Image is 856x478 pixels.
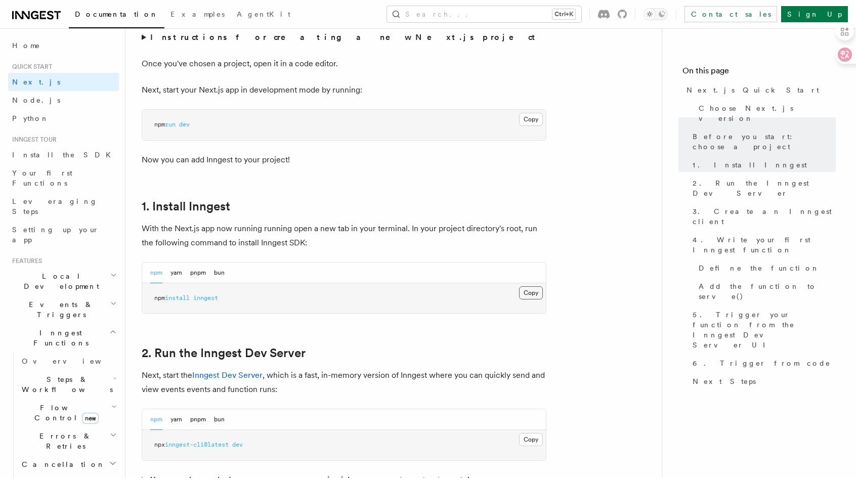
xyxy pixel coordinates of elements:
button: Events & Triggers [8,295,119,324]
a: Setting up your app [8,221,119,249]
a: 1. Install Inngest [142,199,230,213]
span: install [165,294,190,301]
a: Python [8,109,119,127]
span: npm [154,121,165,128]
button: Search...Ctrl+K [387,6,581,22]
a: Contact sales [684,6,777,22]
a: Add the function to serve() [695,277,836,306]
span: dev [232,441,243,448]
span: Setting up your app [12,226,99,244]
span: Features [8,257,42,265]
p: Once you've chosen a project, open it in a code editor. [142,57,546,71]
span: npm [154,294,165,301]
span: Events & Triggers [8,299,110,320]
span: Overview [22,357,126,365]
span: Examples [170,10,225,18]
button: yarn [170,409,182,430]
button: Local Development [8,267,119,295]
button: Inngest Functions [8,324,119,352]
span: AgentKit [237,10,290,18]
h4: On this page [682,65,836,81]
span: Next.js [12,78,60,86]
a: Sign Up [781,6,848,22]
a: Home [8,36,119,55]
span: 3. Create an Inngest client [693,206,836,227]
strong: Instructions for creating a new Next.js project [150,32,539,42]
a: 6. Trigger from code [689,354,836,372]
p: Now you can add Inngest to your project! [142,153,546,167]
button: pnpm [190,263,206,283]
a: Inngest Dev Server [192,370,263,380]
span: Inngest Functions [8,328,109,348]
span: Steps & Workflows [18,374,113,395]
span: run [165,121,176,128]
span: Cancellation [18,459,105,469]
a: Next.js [8,73,119,91]
span: Quick start [8,63,52,71]
span: 1. Install Inngest [693,160,807,170]
span: Errors & Retries [18,431,110,451]
button: Copy [519,286,543,299]
span: 6. Trigger from code [693,358,831,368]
a: Next Steps [689,372,836,390]
span: inngest-cli@latest [165,441,229,448]
a: Node.js [8,91,119,109]
a: 5. Trigger your function from the Inngest Dev Server UI [689,306,836,354]
a: Choose Next.js version [695,99,836,127]
a: AgentKit [231,3,296,27]
span: inngest [193,294,218,301]
button: bun [214,263,225,283]
button: npm [150,263,162,283]
a: Define the function [695,259,836,277]
span: Inngest tour [8,136,57,144]
span: Next Steps [693,376,756,386]
span: Home [12,40,40,51]
a: 3. Create an Inngest client [689,202,836,231]
button: Copy [519,433,543,446]
span: Add the function to serve() [699,281,836,301]
p: Next, start your Next.js app in development mode by running: [142,83,546,97]
a: 1. Install Inngest [689,156,836,174]
a: Documentation [69,3,164,28]
a: Before you start: choose a project [689,127,836,156]
span: Flow Control [18,403,111,423]
span: Define the function [699,263,820,273]
span: Node.js [12,96,60,104]
button: Steps & Workflows [18,370,119,399]
a: Next.js Quick Start [682,81,836,99]
button: Cancellation [18,455,119,473]
a: Install the SDK [8,146,119,164]
a: Overview [18,352,119,370]
button: Flow Controlnew [18,399,119,427]
span: 4. Write your first Inngest function [693,235,836,255]
p: With the Next.js app now running running open a new tab in your terminal. In your project directo... [142,222,546,250]
span: Leveraging Steps [12,197,98,215]
span: Your first Functions [12,169,72,187]
button: npm [150,409,162,430]
button: pnpm [190,409,206,430]
button: yarn [170,263,182,283]
a: 2. Run the Inngest Dev Server [689,174,836,202]
span: 5. Trigger your function from the Inngest Dev Server UI [693,310,836,350]
a: Leveraging Steps [8,192,119,221]
span: Python [12,114,49,122]
span: Choose Next.js version [699,103,836,123]
summary: Instructions for creating a new Next.js project [142,30,546,45]
span: new [82,413,99,424]
span: dev [179,121,190,128]
span: Local Development [8,271,110,291]
p: Next, start the , which is a fast, in-memory version of Inngest where you can quickly send and vi... [142,368,546,397]
span: Before you start: choose a project [693,132,836,152]
a: Your first Functions [8,164,119,192]
a: Examples [164,3,231,27]
button: Copy [519,113,543,126]
button: bun [214,409,225,430]
button: Toggle dark mode [644,8,668,20]
span: 2. Run the Inngest Dev Server [693,178,836,198]
span: Install the SDK [12,151,117,159]
button: Errors & Retries [18,427,119,455]
span: Next.js Quick Start [687,85,819,95]
kbd: Ctrl+K [552,9,575,19]
a: 2. Run the Inngest Dev Server [142,346,306,360]
a: 4. Write your first Inngest function [689,231,836,259]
